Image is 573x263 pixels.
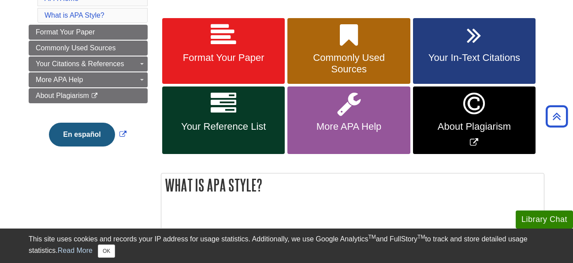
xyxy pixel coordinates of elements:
[36,76,83,83] span: More APA Help
[413,18,536,84] a: Your In-Text Citations
[417,234,425,240] sup: TM
[58,247,93,254] a: Read More
[294,121,403,132] span: More APA Help
[29,88,148,103] a: About Plagiarism
[29,56,148,71] a: Your Citations & References
[29,234,544,258] div: This site uses cookies and records your IP address for usage statistics. Additionally, we use Goo...
[29,41,148,56] a: Commonly Used Sources
[169,121,278,132] span: Your Reference List
[29,25,148,40] a: Format Your Paper
[287,18,410,84] a: Commonly Used Sources
[45,11,104,19] a: What is APA Style?
[91,93,98,99] i: This link opens in a new window
[169,52,278,64] span: Format Your Paper
[49,123,115,147] button: En español
[98,244,115,258] button: Close
[161,173,544,197] h2: What is APA Style?
[36,92,89,99] span: About Plagiarism
[368,234,376,240] sup: TM
[516,210,573,229] button: Library Chat
[413,86,536,154] a: Link opens in new window
[543,110,571,122] a: Back to Top
[36,28,95,36] span: Format Your Paper
[36,44,115,52] span: Commonly Used Sources
[162,18,285,84] a: Format Your Paper
[162,86,285,154] a: Your Reference List
[420,52,529,64] span: Your In-Text Citations
[47,131,128,138] a: Link opens in new window
[294,52,403,75] span: Commonly Used Sources
[420,121,529,132] span: About Plagiarism
[287,86,410,154] a: More APA Help
[36,60,124,68] span: Your Citations & References
[29,72,148,87] a: More APA Help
